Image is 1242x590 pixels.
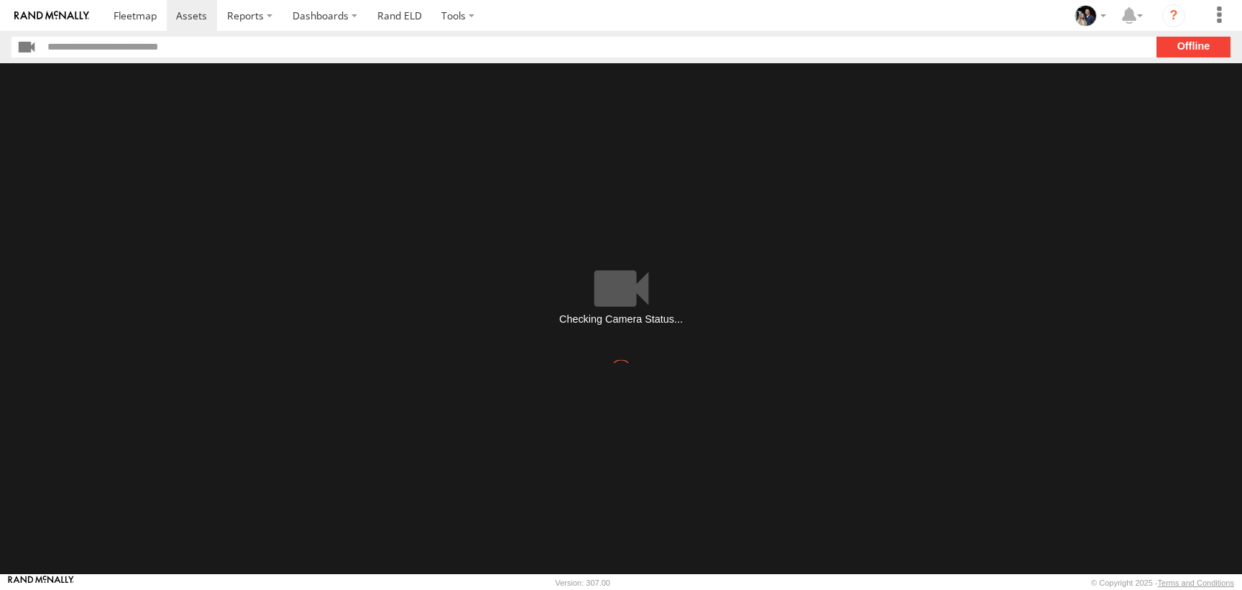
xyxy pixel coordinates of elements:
[1162,4,1185,27] i: ?
[1069,5,1111,27] div: Lauren Jackson
[1091,579,1234,587] div: © Copyright 2025 -
[8,576,74,590] a: Visit our Website
[1158,579,1234,587] a: Terms and Conditions
[14,11,89,21] img: rand-logo.svg
[556,579,610,587] div: Version: 307.00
